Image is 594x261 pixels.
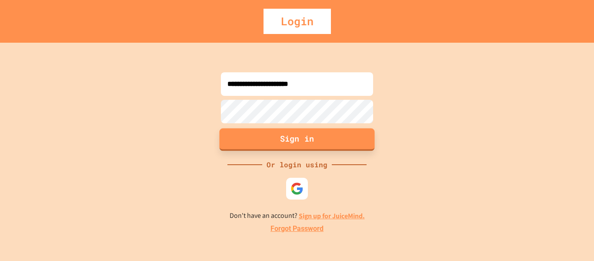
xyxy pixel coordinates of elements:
a: Sign up for JuiceMind. [299,211,365,220]
a: Forgot Password [270,224,324,234]
img: google-icon.svg [290,182,304,195]
button: Sign in [220,128,375,151]
div: Or login using [262,159,332,170]
p: Don't have an account? [230,210,365,221]
div: Login [264,9,331,34]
